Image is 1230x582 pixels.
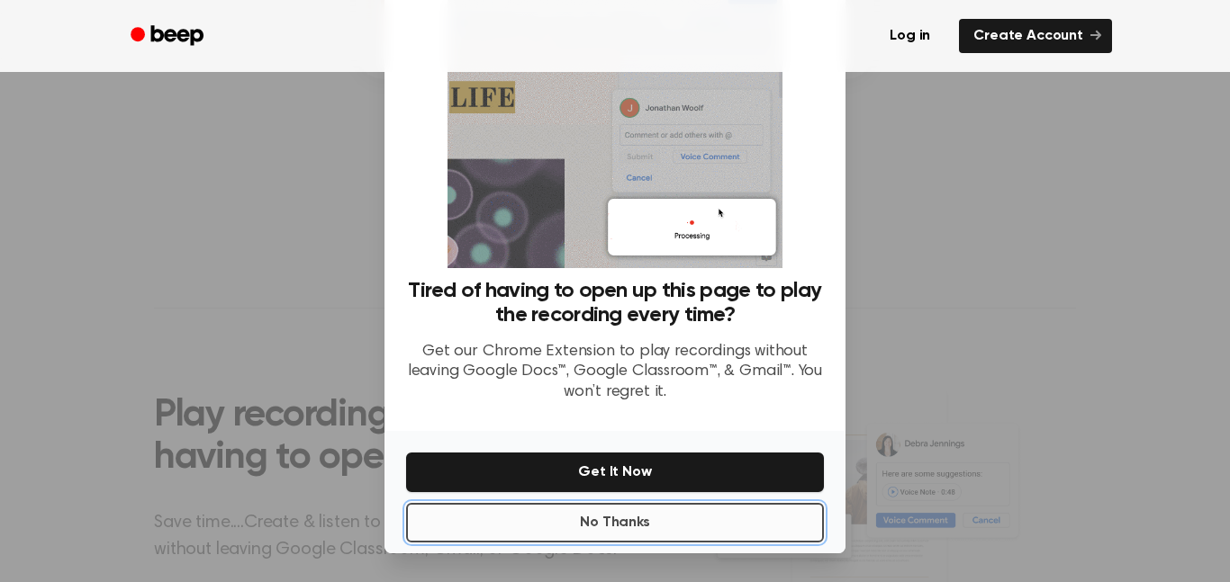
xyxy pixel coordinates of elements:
a: Create Account [959,19,1112,53]
a: Log in [872,15,948,57]
a: Beep [118,19,220,54]
button: No Thanks [406,503,824,542]
h3: Tired of having to open up this page to play the recording every time? [406,279,824,327]
p: Get our Chrome Extension to play recordings without leaving Google Docs™, Google Classroom™, & Gm... [406,342,824,403]
button: Get It Now [406,452,824,492]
